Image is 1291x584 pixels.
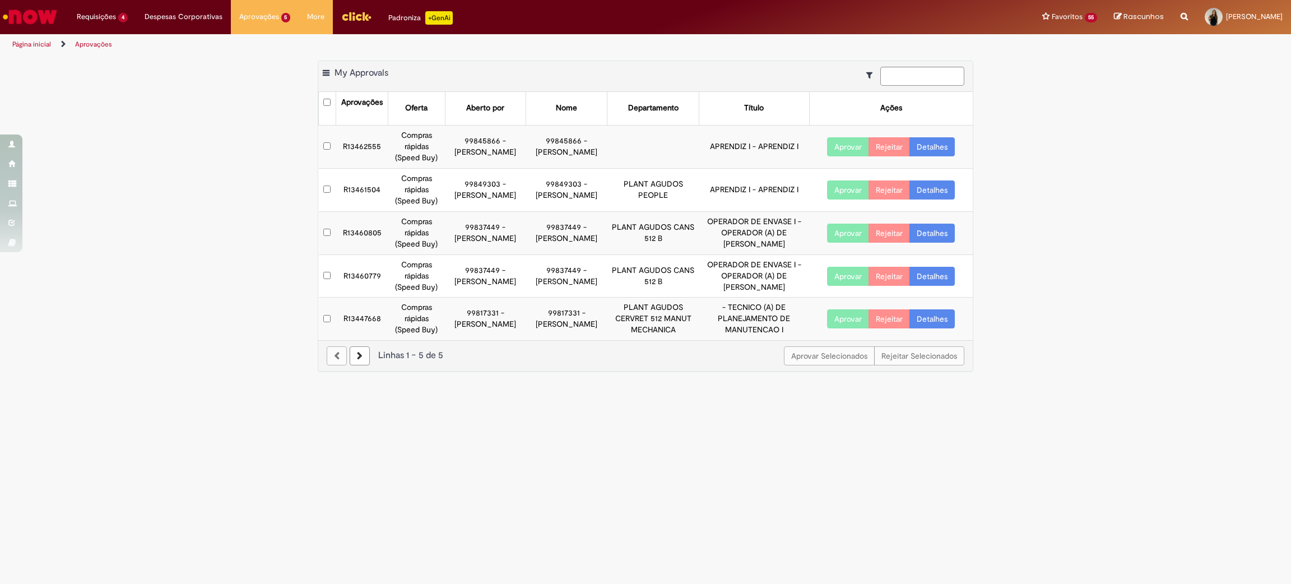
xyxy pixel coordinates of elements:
button: Rejeitar [869,267,910,286]
a: Detalhes [909,180,955,200]
button: Aprovar [827,309,869,328]
div: Título [744,103,764,114]
a: Detalhes [909,267,955,286]
a: Detalhes [909,309,955,328]
span: My Approvals [335,67,388,78]
button: Aprovar [827,267,869,286]
button: Aprovar [827,180,869,200]
td: 99845866 - [PERSON_NAME] [526,125,607,168]
div: Ações [880,103,902,114]
span: 5 [281,13,291,22]
td: PLANT AGUDOS CANS 512 B [607,211,699,254]
a: Detalhes [909,224,955,243]
td: PLANT AGUDOS CERVRET 512 MANUT MECHANICA [607,298,699,340]
span: [PERSON_NAME] [1226,12,1283,21]
a: Aprovações [75,40,112,49]
td: OPERADOR DE ENVASE I - OPERADOR (A) DE [PERSON_NAME] [699,254,809,298]
td: Compras rápidas (Speed Buy) [388,211,445,254]
span: Aprovações [239,11,279,22]
a: Detalhes [909,137,955,156]
span: More [307,11,324,22]
td: R13462555 [336,125,388,168]
td: R13460805 [336,211,388,254]
button: Aprovar [827,137,869,156]
td: OPERADOR DE ENVASE I - OPERADOR (A) DE [PERSON_NAME] [699,211,809,254]
button: Rejeitar [869,137,910,156]
td: Compras rápidas (Speed Buy) [388,254,445,298]
div: Padroniza [388,11,453,25]
a: Página inicial [12,40,51,49]
td: PLANT AGUDOS PEOPLE [607,168,699,211]
td: 99837449 - [PERSON_NAME] [526,254,607,298]
td: PLANT AGUDOS CANS 512 B [607,254,699,298]
button: Rejeitar [869,180,910,200]
div: Nome [556,103,577,114]
td: APRENDIZ I - APRENDIZ I [699,125,809,168]
td: 99845866 - [PERSON_NAME] [445,125,526,168]
td: R13460779 [336,254,388,298]
span: 4 [118,13,128,22]
td: Compras rápidas (Speed Buy) [388,168,445,211]
a: Rascunhos [1114,12,1164,22]
span: Favoritos [1052,11,1083,22]
span: Requisições [77,11,116,22]
div: Oferta [405,103,428,114]
img: click_logo_yellow_360x200.png [341,8,371,25]
td: 99837449 - [PERSON_NAME] [445,211,526,254]
span: 55 [1085,13,1097,22]
span: Rascunhos [1123,11,1164,22]
td: - TECNICO (A) DE PLANEJAMENTO DE MANUTENCAO I [699,298,809,340]
td: 99817331 - [PERSON_NAME] [526,298,607,340]
div: Aprovações [341,97,383,108]
i: Mostrar filtros para: Suas Solicitações [866,71,878,79]
td: 99849303 - [PERSON_NAME] [526,168,607,211]
th: Aprovações [336,92,388,125]
div: Linhas 1 − 5 de 5 [327,349,964,362]
td: 99837449 - [PERSON_NAME] [526,211,607,254]
td: Compras rápidas (Speed Buy) [388,125,445,168]
td: Compras rápidas (Speed Buy) [388,298,445,340]
div: Departamento [628,103,679,114]
td: R13447668 [336,298,388,340]
img: ServiceNow [1,6,59,28]
button: Aprovar [827,224,869,243]
td: 99849303 - [PERSON_NAME] [445,168,526,211]
div: Aberto por [466,103,504,114]
td: APRENDIZ I - APRENDIZ I [699,168,809,211]
td: 99817331 - [PERSON_NAME] [445,298,526,340]
ul: Trilhas de página [8,34,852,55]
p: +GenAi [425,11,453,25]
button: Rejeitar [869,224,910,243]
span: Despesas Corporativas [145,11,222,22]
button: Rejeitar [869,309,910,328]
td: 99837449 - [PERSON_NAME] [445,254,526,298]
td: R13461504 [336,168,388,211]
